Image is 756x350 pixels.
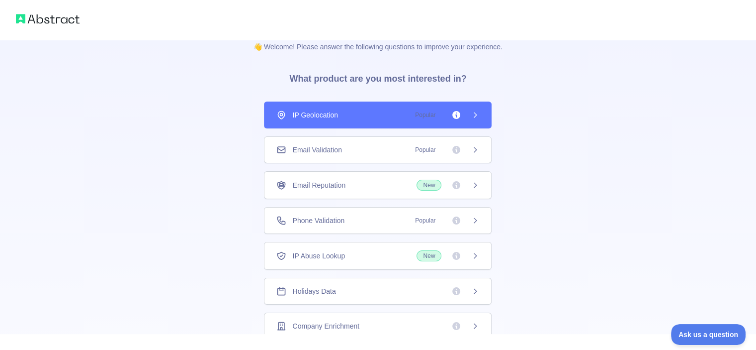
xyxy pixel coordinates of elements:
[671,324,746,345] iframe: Toggle Customer Support
[292,145,341,155] span: Email Validation
[417,180,441,191] span: New
[409,216,441,226] span: Popular
[409,145,441,155] span: Popular
[417,250,441,261] span: New
[292,286,336,296] span: Holidays Data
[16,12,80,26] img: Abstract logo
[292,180,345,190] span: Email Reputation
[273,52,482,102] h3: What product are you most interested in?
[292,110,338,120] span: IP Geolocation
[292,321,359,331] span: Company Enrichment
[409,110,441,120] span: Popular
[292,251,345,261] span: IP Abuse Lookup
[292,216,344,226] span: Phone Validation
